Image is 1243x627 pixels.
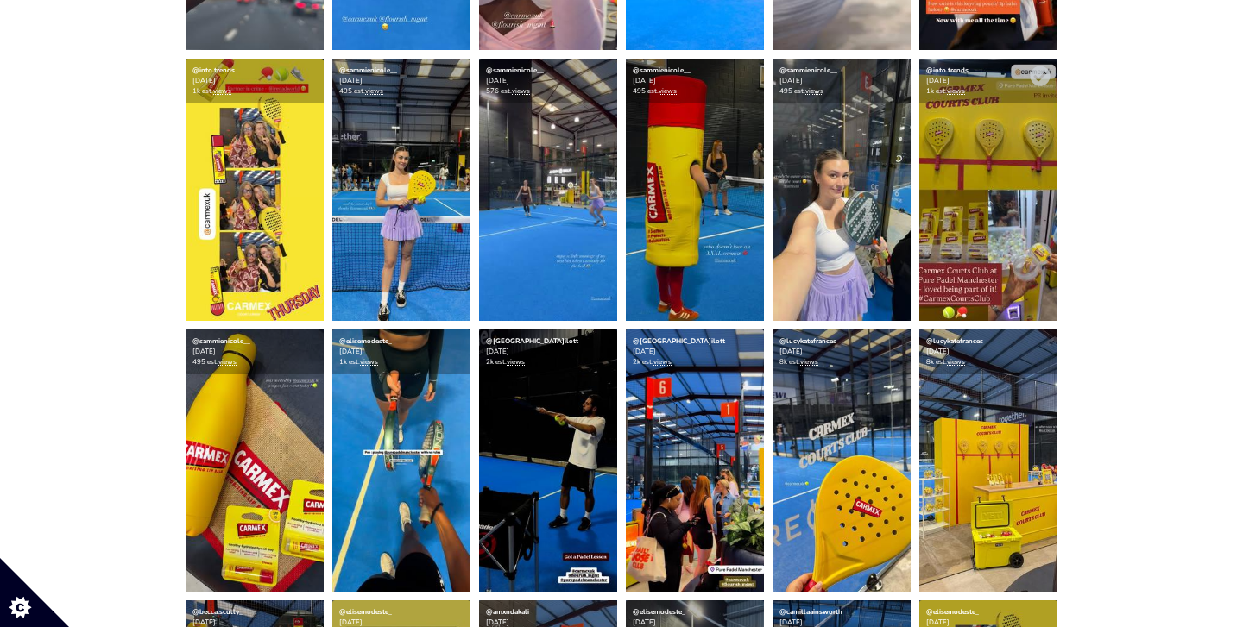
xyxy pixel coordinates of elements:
[365,86,383,96] a: views
[919,329,1057,374] div: [DATE] 8k est.
[633,66,691,75] a: @sammienicole__
[192,607,243,617] a: @becca.scully_
[626,329,764,374] div: [DATE] 2k est.
[339,607,392,617] a: @elisemodeste_
[332,59,470,103] div: [DATE] 495 est.
[186,59,324,103] div: [DATE] 1k est.
[926,607,979,617] a: @elisemodeste_
[479,59,617,103] div: [DATE] 576 est.
[779,607,842,617] a: @camillaainsworth
[626,59,764,103] div: [DATE] 495 est.
[800,357,818,367] a: views
[339,66,397,75] a: @sammienicole__
[186,329,324,374] div: [DATE] 495 est.
[653,357,672,367] a: views
[947,357,965,367] a: views
[947,86,965,96] a: views
[479,329,617,374] div: [DATE] 2k est.
[779,66,837,75] a: @sammienicole__
[779,336,836,346] a: @lucykatefrances
[486,336,578,346] a: @[GEOGRAPHIC_DATA]ilott
[926,336,983,346] a: @lucykatefrances
[486,66,544,75] a: @sammienicole__
[332,329,470,374] div: [DATE] 1k est.
[773,329,911,374] div: [DATE] 8k est.
[218,357,237,367] a: views
[192,336,250,346] a: @sammienicole__
[773,59,911,103] div: [DATE] 495 est.
[633,336,725,346] a: @[GEOGRAPHIC_DATA]ilott
[512,86,530,96] a: views
[659,86,677,96] a: views
[213,86,231,96] a: views
[486,607,529,617] a: @amxndakali
[507,357,525,367] a: views
[926,66,969,75] a: @into.trends
[360,357,378,367] a: views
[192,66,235,75] a: @into.trends
[339,336,392,346] a: @elisemodeste_
[919,59,1057,103] div: [DATE] 1k est.
[805,86,823,96] a: views
[633,607,685,617] a: @elisemodeste_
